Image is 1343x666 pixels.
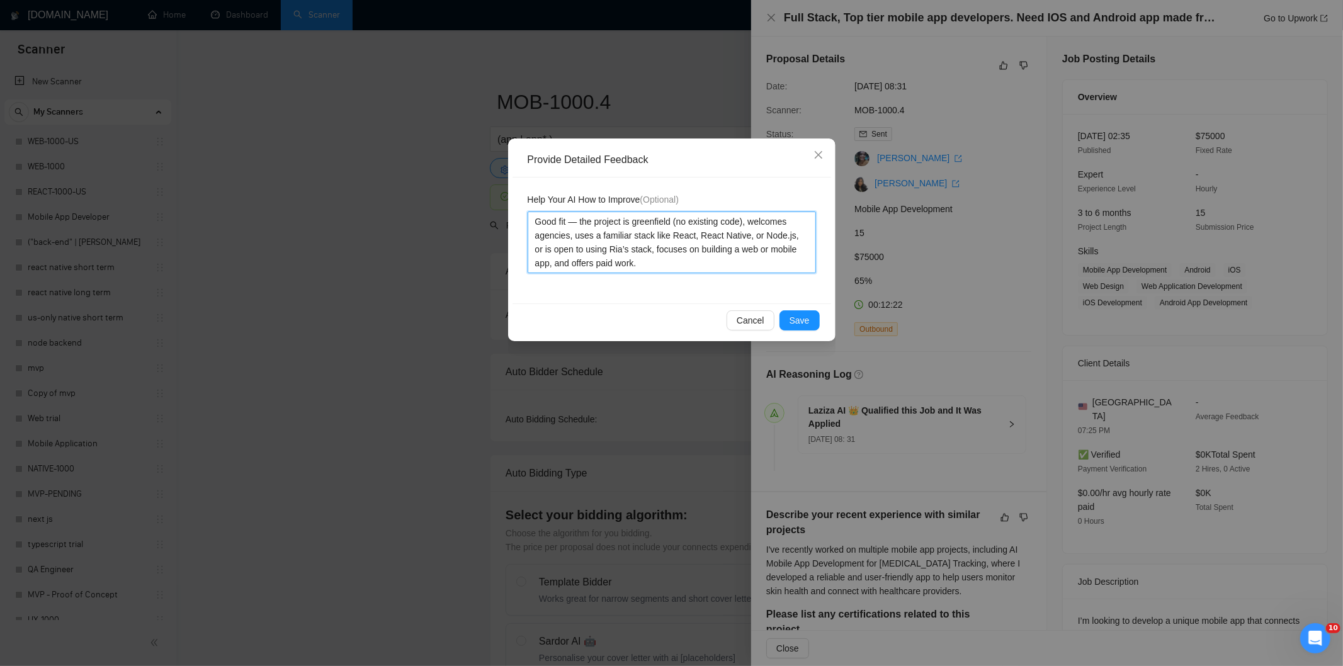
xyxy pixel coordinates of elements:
[737,313,764,327] span: Cancel
[640,195,679,205] span: (Optional)
[779,310,820,330] button: Save
[528,193,679,206] span: Help Your AI How to Improve
[790,313,810,327] span: Save
[1300,623,1330,653] iframe: Intercom live chat
[727,310,774,330] button: Cancel
[528,212,816,273] textarea: Good fit — the project is greenfield (no existing code), welcomes agencies, uses a familiar stack...
[813,150,824,160] span: close
[528,153,825,167] div: Provide Detailed Feedback
[1326,623,1340,633] span: 10
[802,138,836,172] button: Close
